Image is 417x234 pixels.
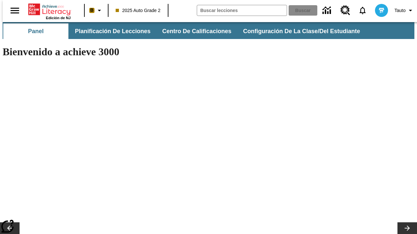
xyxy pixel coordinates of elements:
span: B [90,6,93,14]
button: Panel [3,23,68,39]
span: Edición de NJ [46,16,71,20]
div: Portada [28,2,71,20]
input: Buscar campo [197,5,287,16]
a: Centro de información [319,2,337,19]
img: avatar image [375,4,388,17]
div: Subbarra de navegación [3,22,414,39]
a: Centro de recursos, Se abrirá en una pestaña nueva. [337,2,354,19]
button: Abrir el menú lateral [5,1,24,20]
button: Centro de calificaciones [157,23,237,39]
a: Notificaciones [354,2,371,19]
button: Planificación de lecciones [70,23,156,39]
span: Tauto [395,7,406,14]
button: Configuración de la clase/del estudiante [238,23,365,39]
button: Boost El color de la clase es anaranjado claro. Cambiar el color de la clase. [87,5,106,16]
button: Carrusel de lecciones, seguir [397,222,417,234]
div: Subbarra de navegación [3,23,366,39]
h1: Bienvenido a achieve 3000 [3,46,284,58]
span: 2025 Auto Grade 2 [116,7,161,14]
button: Escoja un nuevo avatar [371,2,392,19]
a: Portada [28,3,71,16]
button: Perfil/Configuración [392,5,417,16]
